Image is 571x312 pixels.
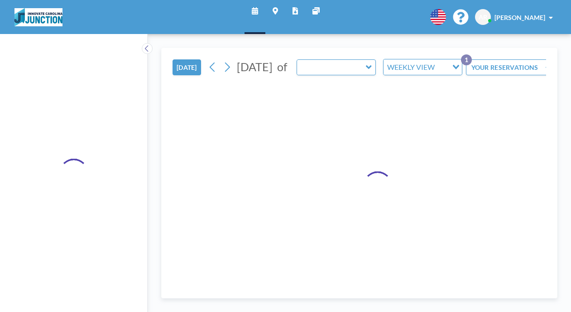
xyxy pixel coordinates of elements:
button: YOUR RESERVATIONS1 [466,59,557,75]
img: organization-logo [14,8,62,26]
button: [DATE] [173,59,201,75]
p: 1 [461,54,472,65]
span: [DATE] [237,60,273,73]
span: of [277,60,287,74]
div: Search for option [384,59,462,75]
input: Search for option [437,61,447,73]
span: WEEKLY VIEW [385,61,437,73]
span: [PERSON_NAME] [494,14,545,21]
span: AR [479,13,487,21]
